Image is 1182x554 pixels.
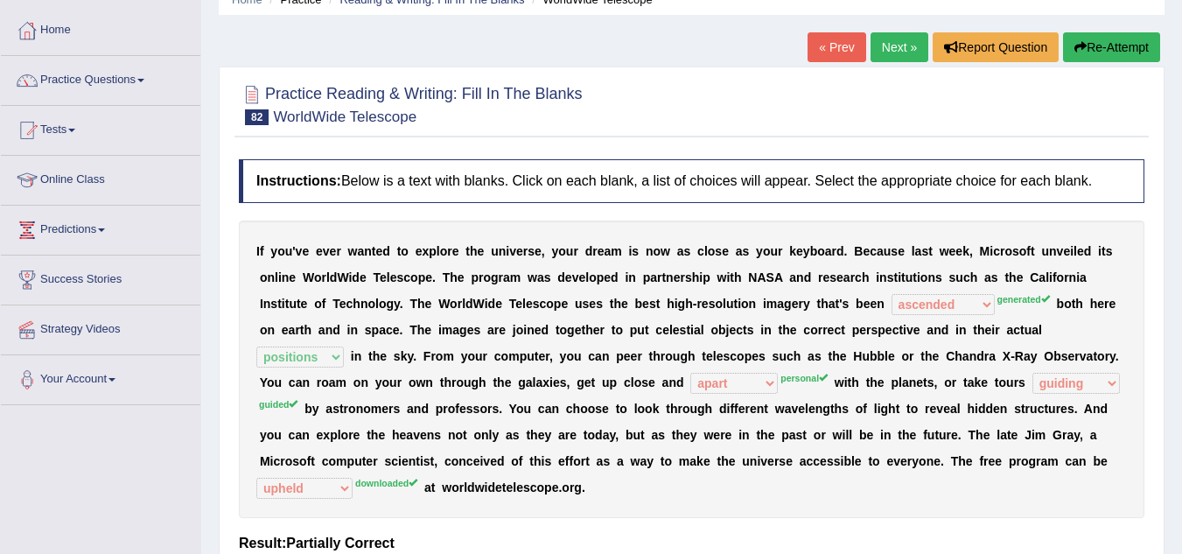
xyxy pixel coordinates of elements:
[991,270,998,284] b: s
[1053,270,1057,284] b: f
[596,297,603,311] b: s
[906,270,913,284] b: u
[458,270,465,284] b: e
[862,270,870,284] b: h
[346,297,353,311] b: c
[743,244,750,258] b: s
[277,297,282,311] b: t
[528,270,537,284] b: w
[661,244,670,258] b: w
[642,297,649,311] b: e
[256,244,260,258] b: I
[611,244,621,258] b: m
[876,270,879,284] b: i
[1057,270,1065,284] b: o
[499,244,507,258] b: n
[877,244,884,258] b: a
[1049,244,1057,258] b: n
[260,270,268,284] b: o
[471,270,479,284] b: p
[1026,244,1031,258] b: f
[410,270,418,284] b: o
[884,244,892,258] b: u
[303,270,314,284] b: W
[270,244,277,258] b: y
[473,297,485,311] b: W
[401,244,409,258] b: o
[260,297,263,311] b: I
[470,244,478,258] b: h
[526,297,533,311] b: e
[592,244,597,258] b: r
[323,244,330,258] b: v
[702,297,709,311] b: e
[610,297,614,311] b: t
[818,270,822,284] b: r
[339,297,346,311] b: e
[382,244,390,258] b: d
[770,244,778,258] b: u
[372,244,376,258] b: t
[578,270,585,284] b: e
[326,270,330,284] b: l
[561,297,568,311] b: e
[316,244,323,258] b: e
[1000,244,1004,258] b: r
[558,244,566,258] b: o
[1084,244,1092,258] b: d
[488,297,496,311] b: d
[535,244,542,258] b: e
[822,270,829,284] b: e
[285,297,290,311] b: t
[483,270,491,284] b: o
[980,244,990,258] b: M
[528,244,535,258] b: s
[611,270,619,284] b: d
[757,270,766,284] b: A
[692,270,700,284] b: h
[540,297,547,311] b: c
[417,297,425,311] b: h
[1,206,200,249] a: Predictions
[917,270,920,284] b: i
[844,244,848,258] b: .
[387,270,390,284] b: l
[763,244,771,258] b: o
[1,305,200,349] a: Strategy Videos
[621,297,628,311] b: e
[375,297,379,311] b: l
[855,270,862,284] b: c
[364,244,372,258] b: n
[509,244,516,258] b: v
[829,270,836,284] b: s
[465,297,473,311] b: d
[263,297,271,311] b: n
[969,244,973,258] b: ,
[437,244,440,258] b: l
[440,244,448,258] b: o
[554,297,562,311] b: p
[1077,244,1084,258] b: e
[796,244,803,258] b: e
[935,270,942,284] b: s
[656,297,661,311] b: t
[585,270,589,284] b: l
[898,244,905,258] b: e
[289,270,296,284] b: e
[289,297,297,311] b: u
[1009,270,1017,284] b: h
[893,270,898,284] b: t
[443,270,451,284] b: T
[1017,270,1024,284] b: e
[429,244,437,258] b: p
[450,270,458,284] b: h
[825,244,832,258] b: a
[573,244,577,258] b: r
[314,270,322,284] b: o
[963,270,970,284] b: c
[949,244,956,258] b: e
[646,244,654,258] b: n
[485,297,488,311] b: i
[699,270,703,284] b: i
[803,244,810,258] b: y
